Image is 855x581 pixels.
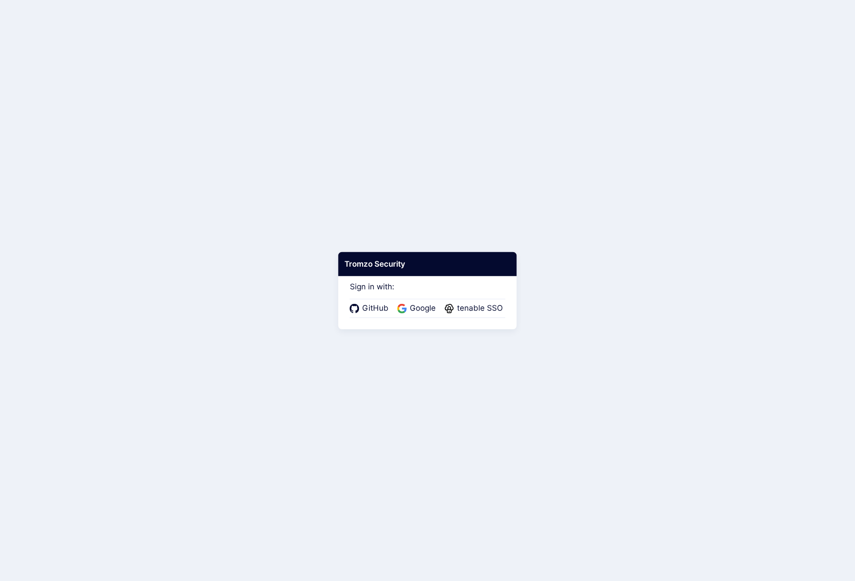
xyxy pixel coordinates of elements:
span: tenable SSO [454,303,506,314]
span: Google [407,303,438,314]
div: Tromzo Security [338,252,516,276]
span: GitHub [359,303,391,314]
div: Sign in with: [350,269,506,318]
a: Google [398,303,438,314]
a: GitHub [350,303,391,314]
a: tenable SSO [445,303,506,314]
